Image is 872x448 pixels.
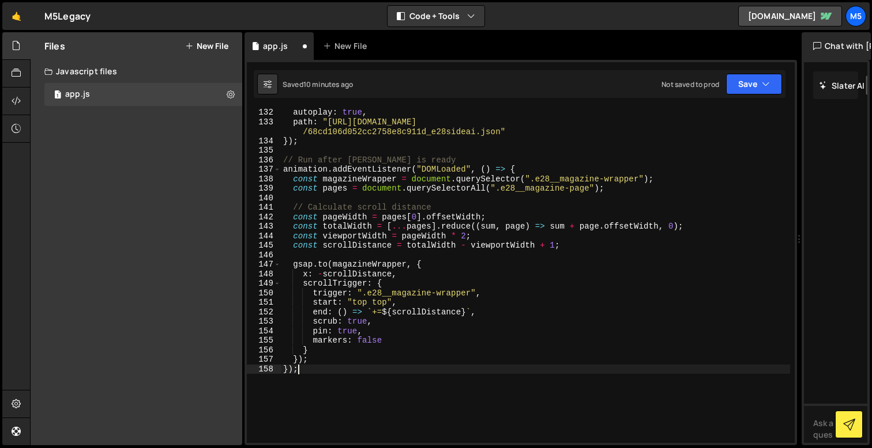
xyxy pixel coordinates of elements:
[65,89,90,100] div: app.js
[247,174,281,184] div: 138
[303,79,353,89] div: 10 minutes ago
[247,184,281,193] div: 139
[247,307,281,317] div: 152
[247,193,281,203] div: 140
[247,222,281,231] div: 143
[247,231,281,241] div: 144
[247,346,281,355] div: 156
[247,355,281,365] div: 157
[247,136,281,146] div: 134
[263,40,288,52] div: app.js
[247,203,281,212] div: 141
[247,146,281,155] div: 135
[247,250,281,260] div: 146
[819,80,865,91] h2: Slater AI
[247,165,281,174] div: 137
[247,326,281,336] div: 154
[247,279,281,288] div: 149
[726,74,782,94] button: Save
[802,32,871,60] div: Chat with [PERSON_NAME]
[2,2,31,30] a: 🤙
[247,298,281,307] div: 151
[247,108,281,117] div: 132
[247,155,281,165] div: 136
[44,83,242,106] div: 17055/46915.js
[323,40,371,52] div: New File
[44,40,65,52] h2: Files
[44,9,91,23] div: M5Legacy
[388,6,484,26] button: Code + Tools
[247,260,281,269] div: 147
[54,91,61,100] span: 1
[283,79,353,89] div: Saved
[247,288,281,298] div: 150
[247,317,281,326] div: 153
[247,269,281,279] div: 148
[845,6,866,26] a: M5
[247,365,281,374] div: 158
[247,336,281,346] div: 155
[247,117,281,136] div: 133
[738,6,842,26] a: [DOMAIN_NAME]
[661,79,719,89] div: Not saved to prod
[247,241,281,250] div: 145
[247,212,281,222] div: 142
[185,41,228,51] button: New File
[31,60,242,83] div: Javascript files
